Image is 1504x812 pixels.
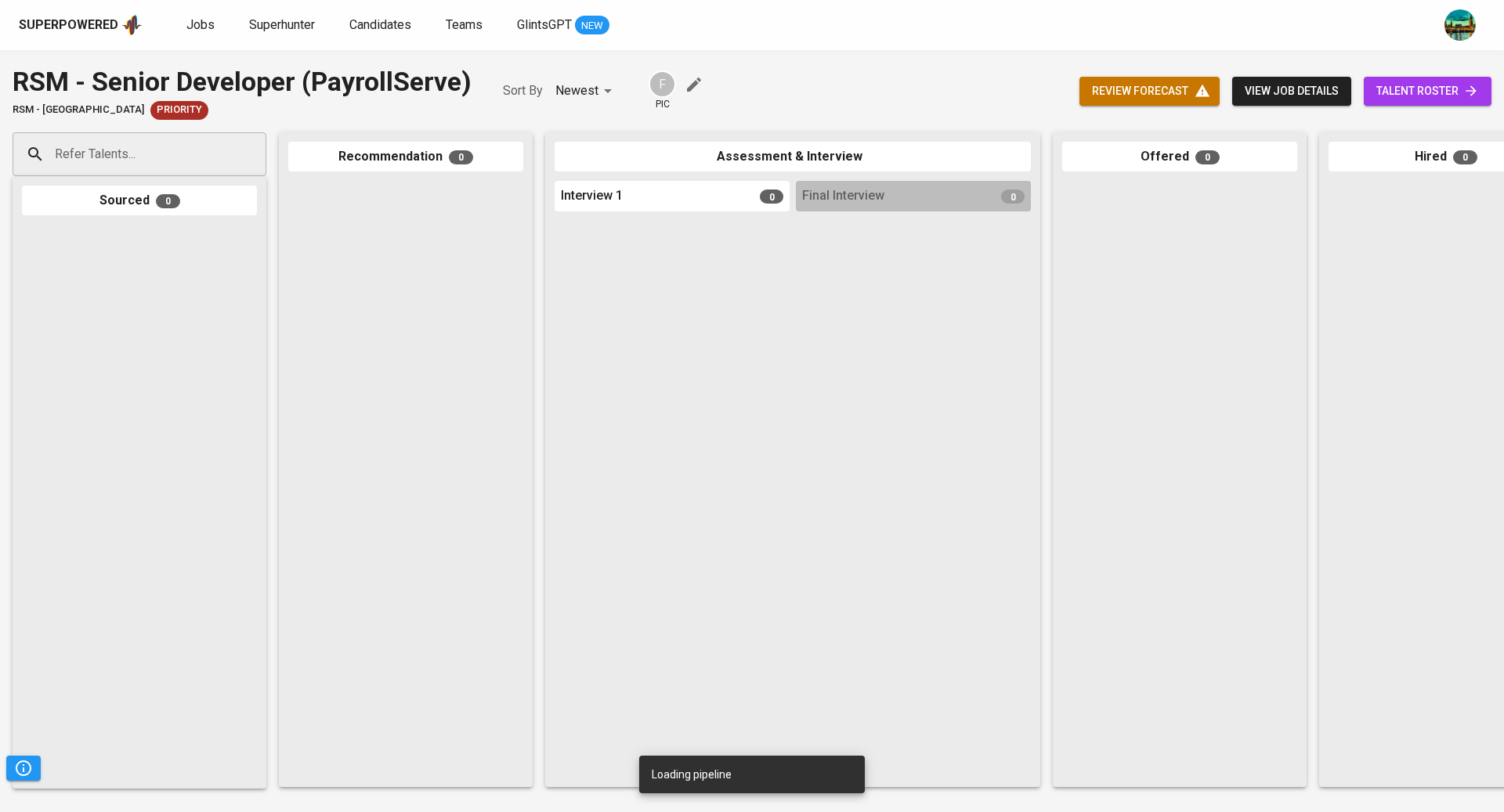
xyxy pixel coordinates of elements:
span: Final Interview [802,187,884,205]
div: Superpowered [19,16,118,34]
div: Assessment & Interview [555,142,1031,172]
a: talent roster [1364,77,1491,106]
span: view job details [1245,81,1339,101]
span: Teams [446,17,483,32]
a: Superpoweredapp logo [19,13,143,37]
span: 0 [1001,189,1025,204]
span: Priority [150,103,208,117]
div: Offered [1062,142,1297,172]
span: 0 [1453,150,1477,164]
img: app logo [121,13,143,37]
img: a5d44b89-0c59-4c54-99d0-a63b29d42bd3.jpg [1444,9,1476,41]
span: review forecast [1092,81,1207,101]
button: Open [258,153,261,156]
a: Jobs [186,16,218,35]
div: Sourced [22,186,257,216]
span: talent roster [1376,81,1479,101]
button: view job details [1232,77,1351,106]
div: pic [649,70,676,111]
a: GlintsGPT NEW [517,16,609,35]
span: NEW [575,18,609,34]
div: New Job received from Demand Team [150,101,208,120]
span: 0 [760,189,783,204]
span: Superhunter [249,17,315,32]
p: Sort By [503,81,543,100]
span: 0 [1195,150,1220,164]
a: Superhunter [249,16,318,35]
span: 0 [449,150,473,164]
a: Teams [446,16,486,35]
span: Candidates [349,17,411,32]
p: Newest [555,81,598,100]
span: Interview 1 [561,187,623,205]
span: Jobs [186,17,215,32]
span: GlintsGPT [517,17,572,32]
div: Newest [555,77,617,106]
div: Recommendation [288,142,523,172]
span: 0 [156,194,180,208]
div: Loading pipeline [652,760,732,789]
button: Pipeline Triggers [6,756,41,781]
span: RSM - [GEOGRAPHIC_DATA] [13,103,144,117]
a: Candidates [349,16,414,35]
button: review forecast [1079,77,1220,106]
div: F [649,70,676,98]
div: RSM - Senior Developer (PayrollServe) [13,63,472,101]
